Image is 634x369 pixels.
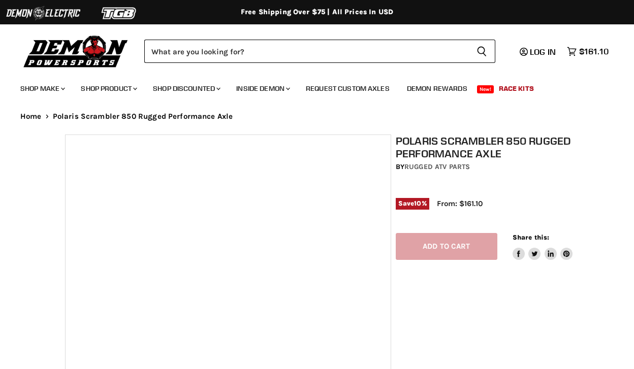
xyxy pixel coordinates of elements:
[144,40,468,63] input: Search
[229,78,296,99] a: Inside Demon
[437,199,483,208] span: From: $161.10
[468,40,495,63] button: Search
[513,233,549,241] span: Share this:
[562,44,614,59] a: $161.10
[81,4,157,23] img: TGB Logo 2
[477,85,494,93] span: New!
[53,112,233,121] span: Polaris Scrambler 850 Rugged Performance Axle
[513,233,573,260] aside: Share this:
[13,78,71,99] a: Shop Make
[20,112,42,121] a: Home
[396,135,574,160] h1: Polaris Scrambler 850 Rugged Performance Axle
[515,47,562,56] a: Log in
[13,74,606,99] ul: Main menu
[399,78,475,99] a: Demon Rewards
[404,162,470,171] a: Rugged ATV Parts
[491,78,542,99] a: Race Kits
[396,161,574,173] div: by
[20,33,132,69] img: Demon Powersports
[530,47,556,57] span: Log in
[396,198,429,209] span: Save %
[73,78,143,99] a: Shop Product
[579,47,609,56] span: $161.10
[414,199,421,207] span: 10
[144,40,495,63] form: Product
[145,78,227,99] a: Shop Discounted
[5,4,81,23] img: Demon Electric Logo 2
[298,78,397,99] a: Request Custom Axles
